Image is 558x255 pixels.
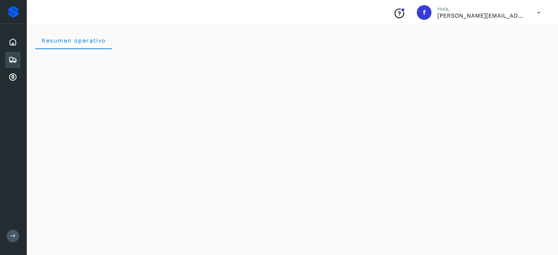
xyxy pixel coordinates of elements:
[437,6,525,12] p: Hola,
[437,12,525,19] p: flor.compean@gruporeyes.com.mx
[41,37,106,44] span: Resumen operativo
[5,34,21,50] div: Inicio
[5,52,21,68] div: Embarques
[5,69,21,85] div: Cuentas por cobrar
